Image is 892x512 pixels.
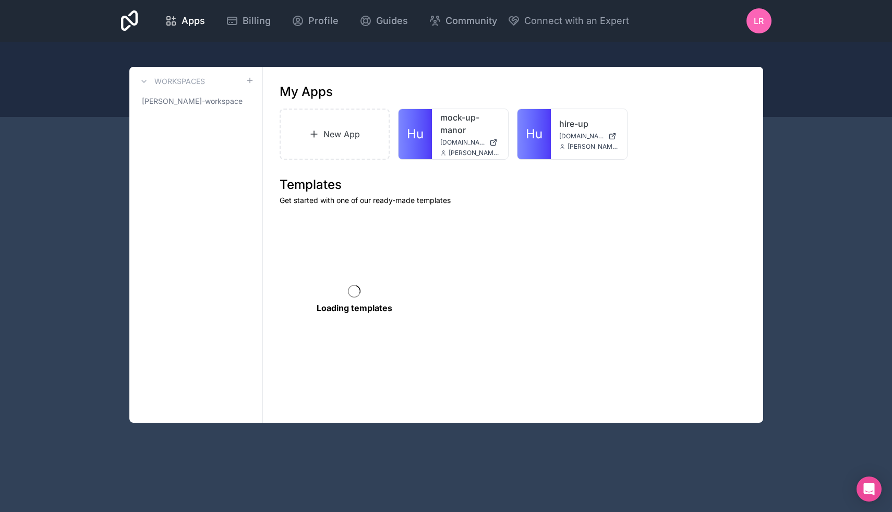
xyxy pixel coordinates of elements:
a: mock-up-manor [440,111,500,136]
a: Profile [283,9,347,32]
span: [PERSON_NAME]-workspace [142,96,243,106]
a: [PERSON_NAME]-workspace [138,92,254,111]
a: Apps [156,9,213,32]
a: hire-up [559,117,619,130]
span: LR [754,15,764,27]
div: Open Intercom Messenger [857,477,882,502]
p: Get started with one of our ready-made templates [280,195,746,206]
span: Hu [526,126,543,142]
a: [DOMAIN_NAME] [559,132,619,140]
span: Connect with an Expert [524,14,629,28]
button: Connect with an Expert [508,14,629,28]
span: [PERSON_NAME][EMAIL_ADDRESS][DOMAIN_NAME] [449,149,500,157]
span: Hu [407,126,424,142]
a: Billing [218,9,279,32]
h1: My Apps [280,84,333,100]
a: [DOMAIN_NAME] [440,138,500,147]
span: Community [445,14,497,28]
h1: Templates [280,176,746,193]
a: Community [420,9,505,32]
span: [PERSON_NAME][EMAIL_ADDRESS][DOMAIN_NAME] [568,142,619,151]
p: Loading templates [317,302,392,314]
span: [DOMAIN_NAME] [559,132,604,140]
h3: Workspaces [154,76,205,87]
a: Guides [351,9,416,32]
a: Workspaces [138,75,205,88]
span: Profile [308,14,339,28]
span: Apps [182,14,205,28]
a: Hu [517,109,551,159]
span: Guides [376,14,408,28]
a: New App [280,109,390,160]
span: Billing [243,14,271,28]
a: Hu [399,109,432,159]
span: [DOMAIN_NAME] [440,138,485,147]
